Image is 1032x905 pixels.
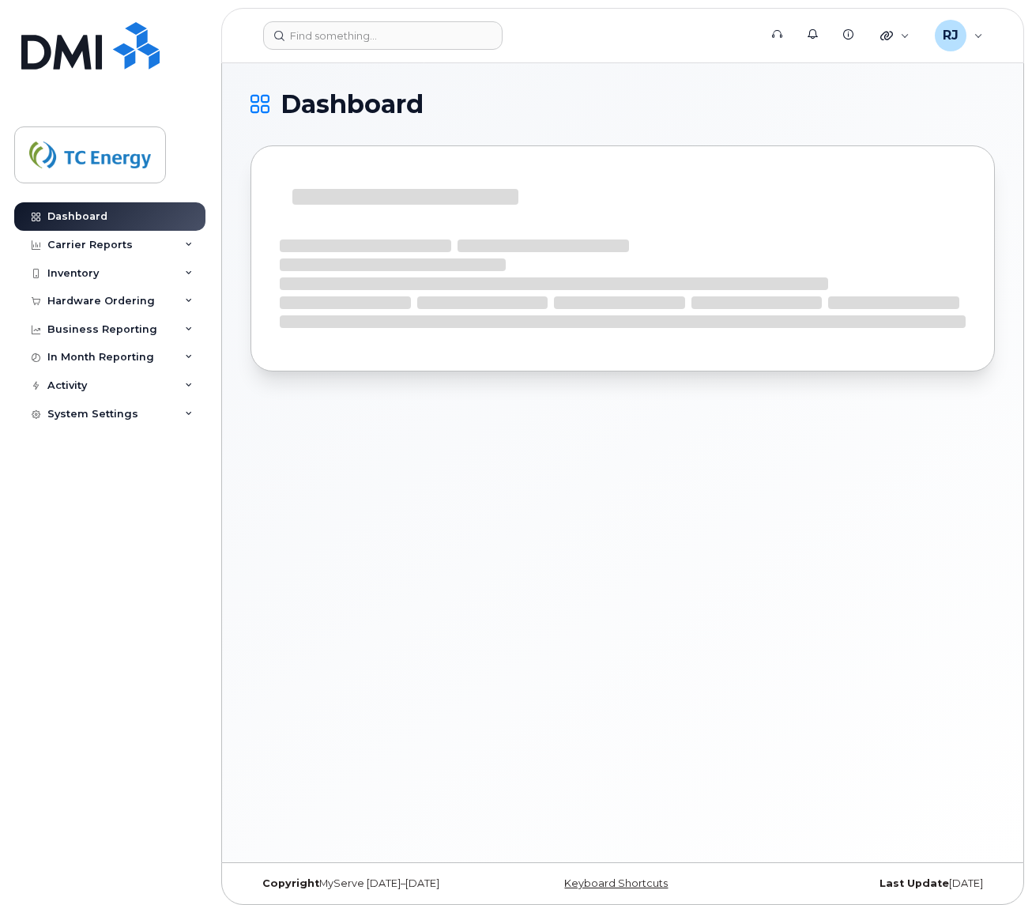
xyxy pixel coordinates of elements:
strong: Last Update [879,877,949,889]
div: [DATE] [747,877,995,890]
a: Keyboard Shortcuts [564,877,668,889]
strong: Copyright [262,877,319,889]
div: MyServe [DATE]–[DATE] [250,877,499,890]
span: Dashboard [281,92,424,116]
